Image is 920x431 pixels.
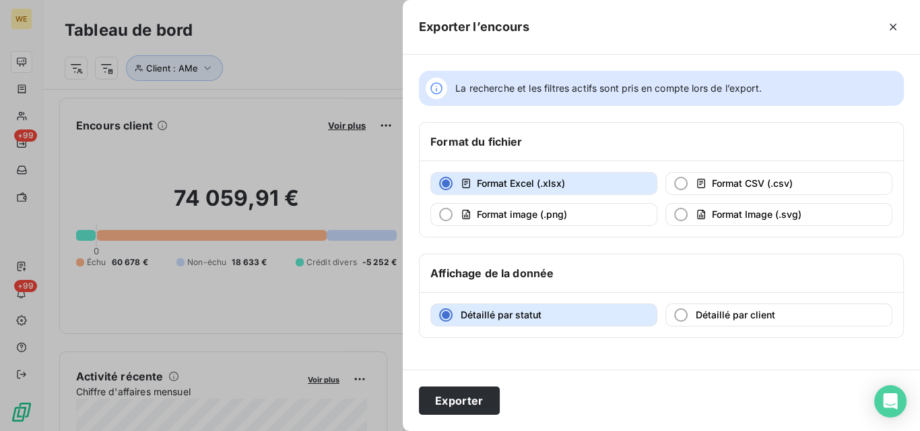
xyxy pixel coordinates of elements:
[477,208,567,220] span: Format image (.png)
[419,18,529,36] h5: Exporter l’encours
[430,203,657,226] button: Format image (.png)
[430,134,523,150] h6: Format du fichier
[874,385,907,418] div: Open Intercom Messenger
[430,304,657,326] button: Détaillé par statut
[419,386,500,415] button: Exporter
[712,177,793,189] span: Format CSV (.csv)
[477,177,565,189] span: Format Excel (.xlsx)
[665,304,892,326] button: Détaillé par client
[430,172,657,195] button: Format Excel (.xlsx)
[712,208,801,220] span: Format Image (.svg)
[665,172,892,195] button: Format CSV (.csv)
[430,265,554,281] h6: Affichage de la donnée
[696,309,775,320] span: Détaillé par client
[455,82,762,95] span: La recherche et les filtres actifs sont pris en compte lors de l’export.
[461,309,541,320] span: Détaillé par statut
[665,203,892,226] button: Format Image (.svg)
